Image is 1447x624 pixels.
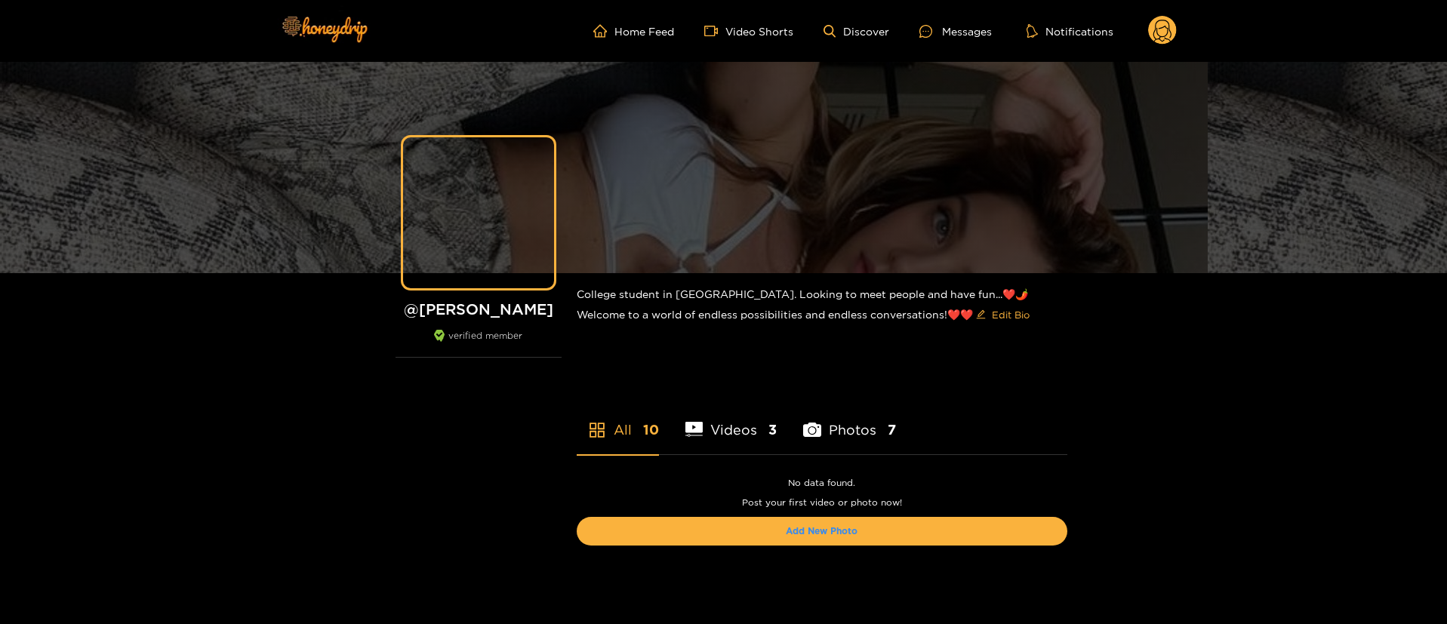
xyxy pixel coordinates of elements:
[577,273,1067,339] div: College student in [GEOGRAPHIC_DATA]. Looking to meet people and have fun...❤️🌶️ Welcome to a wor...
[786,526,857,536] a: Add New Photo
[992,307,1030,322] span: Edit Bio
[577,478,1067,488] p: No data found.
[888,420,896,439] span: 7
[643,420,659,439] span: 10
[704,24,725,38] span: video-camera
[577,517,1067,546] button: Add New Photo
[973,303,1033,327] button: editEdit Bio
[685,386,777,454] li: Videos
[588,421,606,439] span: appstore
[577,497,1067,508] p: Post your first video or photo now!
[976,309,986,321] span: edit
[768,420,777,439] span: 3
[1022,23,1118,38] button: Notifications
[396,330,562,358] div: verified member
[593,24,674,38] a: Home Feed
[803,386,896,454] li: Photos
[824,25,889,38] a: Discover
[919,23,992,40] div: Messages
[704,24,793,38] a: Video Shorts
[593,24,614,38] span: home
[577,386,659,454] li: All
[396,300,562,318] h1: @ [PERSON_NAME]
